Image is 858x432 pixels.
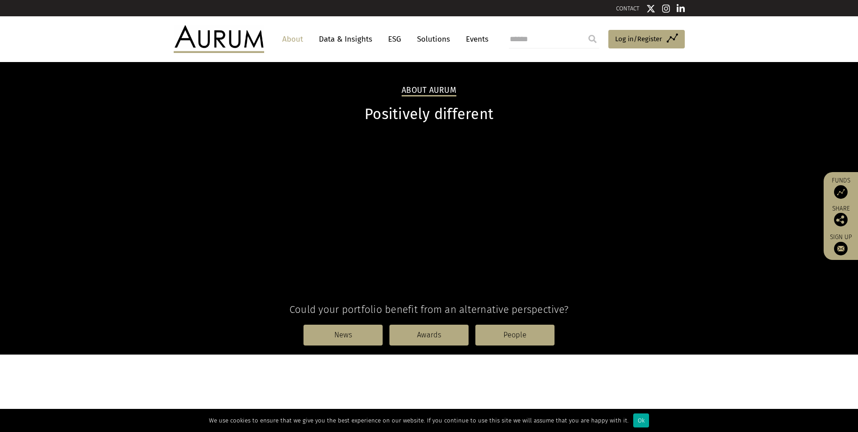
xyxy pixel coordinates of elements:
[633,413,649,427] div: Ok
[834,242,848,255] img: Sign up to our newsletter
[389,325,469,346] a: Awards
[615,34,662,44] span: Log in/Register
[583,30,602,48] input: Submit
[278,31,308,48] a: About
[303,325,383,346] a: News
[608,30,685,49] a: Log in/Register
[828,233,853,255] a: Sign up
[314,31,377,48] a: Data & Insights
[834,185,848,199] img: Access Funds
[384,31,406,48] a: ESG
[475,325,555,346] a: People
[662,4,670,13] img: Instagram icon
[646,4,655,13] img: Twitter icon
[461,31,488,48] a: Events
[402,86,456,96] h2: About Aurum
[828,177,853,199] a: Funds
[828,206,853,226] div: Share
[834,213,848,226] img: Share this post
[174,303,685,316] h4: Could your portfolio benefit from an alternative perspective?
[677,4,685,13] img: Linkedin icon
[616,5,640,12] a: CONTACT
[412,31,455,48] a: Solutions
[174,106,685,123] h1: Positively different
[174,25,264,53] img: Aurum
